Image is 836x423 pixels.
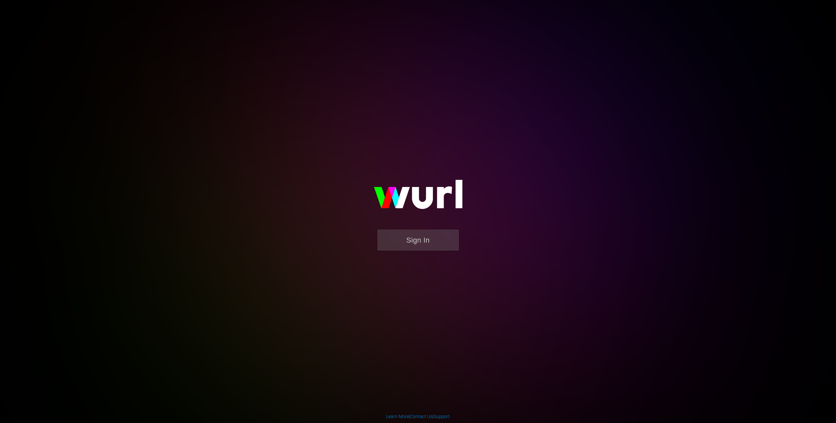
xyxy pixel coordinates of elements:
a: Support [434,414,450,419]
div: | | [386,413,450,420]
img: wurl-logo-on-black-223613ac3d8ba8fe6dc639794a292ebdb59501304c7dfd60c99c58986ef67473.svg [353,166,484,229]
a: Learn More [386,414,409,419]
a: Contact Us [410,414,433,419]
button: Sign In [377,229,459,251]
